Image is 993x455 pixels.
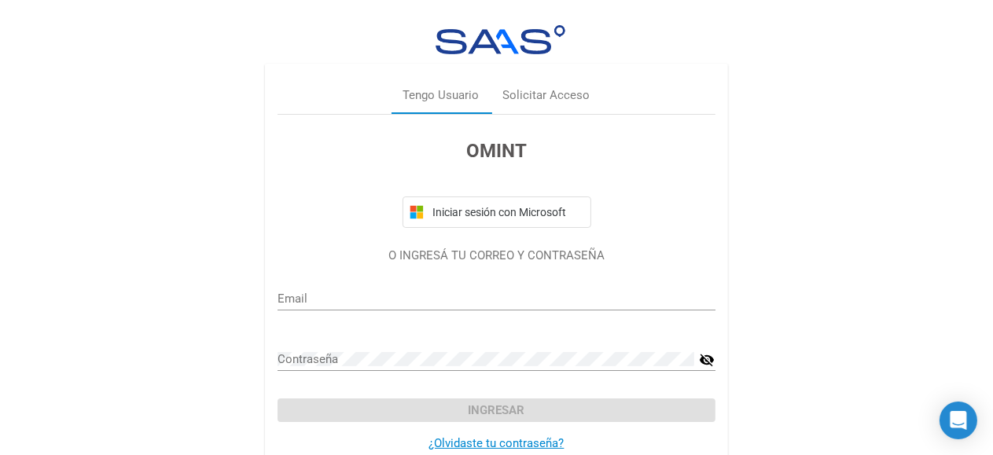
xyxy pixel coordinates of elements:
[700,350,715,369] mat-icon: visibility_off
[278,398,715,422] button: Ingresar
[430,206,584,218] span: Iniciar sesión con Microsoft
[940,402,977,439] div: Open Intercom Messenger
[403,86,480,105] div: Tengo Usuario
[469,403,525,417] span: Ingresar
[429,436,565,450] a: ¿Olvidaste tu contraseña?
[278,137,715,165] h3: OMINT
[503,86,590,105] div: Solicitar Acceso
[403,196,591,228] button: Iniciar sesión con Microsoft
[278,247,715,265] p: O INGRESÁ TU CORREO Y CONTRASEÑA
